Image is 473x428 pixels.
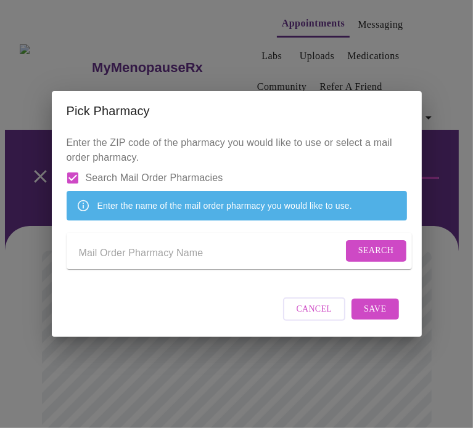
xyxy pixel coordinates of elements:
[297,302,332,317] span: Cancel
[358,243,394,259] span: Search
[67,135,407,279] p: Enter the ZIP code of the pharmacy you would like to use or select a mail order pharmacy.
[67,101,407,121] h2: Pick Pharmacy
[364,302,386,317] span: Save
[346,240,406,262] button: Search
[352,299,398,320] button: Save
[97,195,352,217] div: Enter the name of the mail order pharmacy you would like to use.
[79,243,343,263] input: Send a message to your care team
[86,171,223,185] span: Search Mail Order Pharmacies
[283,297,346,321] button: Cancel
